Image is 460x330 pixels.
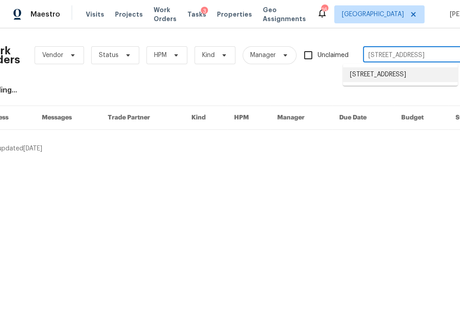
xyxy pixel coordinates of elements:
[270,106,332,130] th: Manager
[154,51,167,60] span: HPM
[343,67,458,82] li: [STREET_ADDRESS]
[332,106,394,130] th: Due Date
[184,106,227,130] th: Kind
[342,10,404,19] span: [GEOGRAPHIC_DATA]
[115,10,143,19] span: Projects
[23,145,42,152] span: [DATE]
[217,10,252,19] span: Properties
[321,5,327,14] div: 16
[42,51,63,60] span: Vendor
[201,7,208,16] div: 3
[202,51,215,60] span: Kind
[35,106,101,130] th: Messages
[263,5,306,23] span: Geo Assignments
[227,106,270,130] th: HPM
[187,11,206,18] span: Tasks
[394,106,448,130] th: Budget
[363,48,453,62] input: Enter in an address
[86,10,104,19] span: Visits
[154,5,177,23] span: Work Orders
[101,106,185,130] th: Trade Partner
[99,51,119,60] span: Status
[250,51,276,60] span: Manager
[31,10,60,19] span: Maestro
[318,51,349,60] span: Unclaimed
